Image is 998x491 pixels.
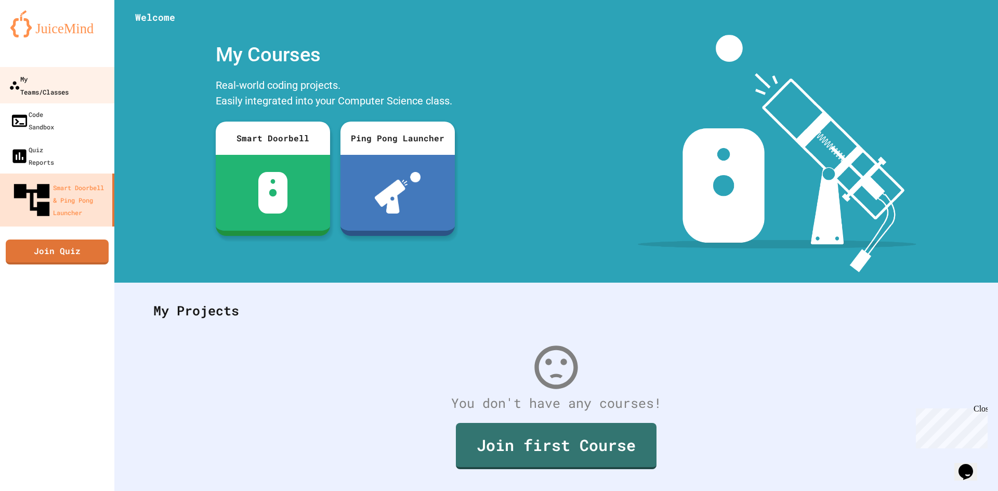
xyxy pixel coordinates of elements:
div: Smart Doorbell [216,122,330,155]
img: banner-image-my-projects.png [638,35,916,272]
a: Join Quiz [6,240,109,264]
img: ppl-with-ball.png [375,172,421,214]
div: Smart Doorbell & Ping Pong Launcher [10,179,108,221]
div: My Courses [211,35,460,75]
iframe: chat widget [912,404,988,448]
div: Real-world coding projects. Easily integrated into your Computer Science class. [211,75,460,114]
div: Code Sandbox [10,108,54,133]
div: Quiz Reports [10,143,54,168]
img: sdb-white.svg [258,172,288,214]
a: Join first Course [456,423,656,469]
div: My Projects [143,290,969,331]
div: Chat with us now!Close [4,4,72,66]
img: logo-orange.svg [10,10,104,37]
div: Ping Pong Launcher [340,122,455,155]
div: You don't have any courses! [143,393,969,413]
div: My Teams/Classes [9,72,69,98]
iframe: chat widget [954,449,988,481]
